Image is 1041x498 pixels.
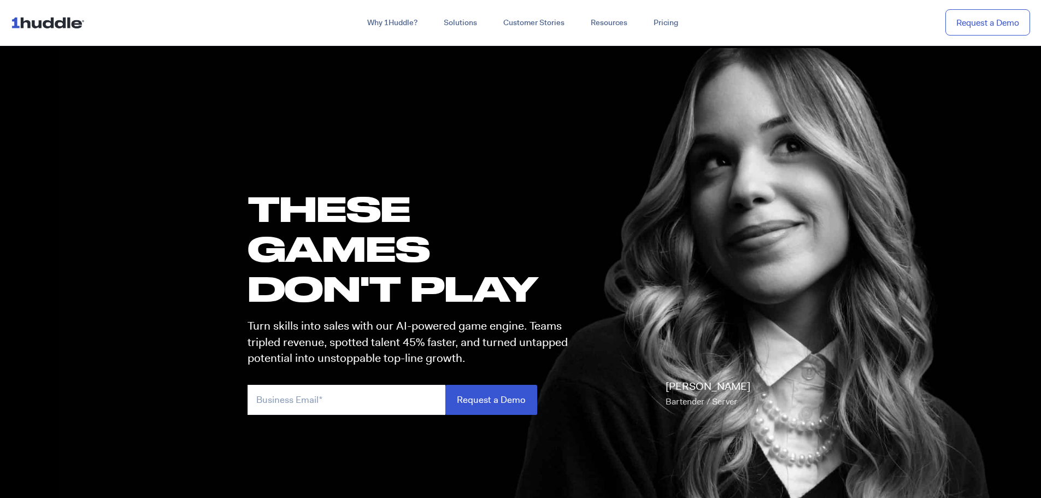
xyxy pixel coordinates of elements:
[248,385,445,415] input: Business Email*
[666,396,737,407] span: Bartender / Server
[248,318,578,366] p: Turn skills into sales with our AI-powered game engine. Teams tripled revenue, spotted talent 45%...
[248,189,578,309] h1: these GAMES DON'T PLAY
[445,385,537,415] input: Request a Demo
[354,13,431,33] a: Why 1Huddle?
[431,13,490,33] a: Solutions
[640,13,691,33] a: Pricing
[11,12,89,33] img: ...
[666,379,750,409] p: [PERSON_NAME]
[578,13,640,33] a: Resources
[945,9,1030,36] a: Request a Demo
[490,13,578,33] a: Customer Stories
